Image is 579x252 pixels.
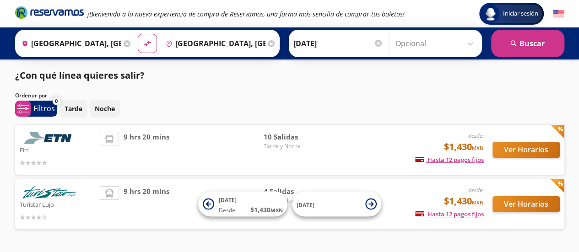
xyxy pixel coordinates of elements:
span: 10 Salidas [263,132,327,142]
button: Ver Horarios [492,196,560,212]
input: Buscar Destino [162,32,265,55]
p: Filtros [33,103,55,114]
span: $ 1,430 [250,205,283,214]
img: Etn [20,132,79,144]
em: desde: [468,186,484,194]
span: $1,430 [444,194,484,208]
button: Noche [90,100,120,118]
p: Turistar Lujo [20,198,96,209]
p: Noche [95,104,115,113]
button: Buscar [491,30,564,57]
i: Brand Logo [15,5,84,19]
button: [DATE]Desde:$1,430MXN [198,192,287,217]
span: 0 [55,97,58,105]
input: Buscar Origen [18,32,121,55]
small: MXN [271,207,283,214]
button: English [553,8,564,20]
p: Ordenar por [15,91,47,100]
button: Ver Horarios [492,142,560,158]
input: Elegir Fecha [293,32,383,55]
em: desde: [468,132,484,139]
span: Hasta 12 pagos fijos [415,155,484,164]
span: Iniciar sesión [499,9,542,18]
span: Hasta 12 pagos fijos [415,210,484,218]
button: 0Filtros [15,101,57,117]
button: Tarde [60,100,87,118]
em: ¡Bienvenido a la nueva experiencia de compra de Reservamos, una forma más sencilla de comprar tus... [87,10,405,18]
span: 4 Salidas [263,186,327,197]
p: Etn [20,144,96,155]
p: Tarde [65,104,82,113]
input: Opcional [395,32,477,55]
span: [DATE] [219,196,237,204]
span: [DATE] [297,201,314,209]
span: $1,430 [444,140,484,154]
img: Turistar Lujo [20,186,79,198]
span: Desde: [219,206,237,214]
span: Tarde y Noche [263,142,327,150]
p: ¿Con qué línea quieres salir? [15,69,145,82]
span: 9 hrs 20 mins [124,132,169,168]
span: 9 hrs 20 mins [124,186,169,222]
a: Brand Logo [15,5,84,22]
small: MXN [472,199,484,206]
small: MXN [472,145,484,151]
button: [DATE] [292,192,381,217]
